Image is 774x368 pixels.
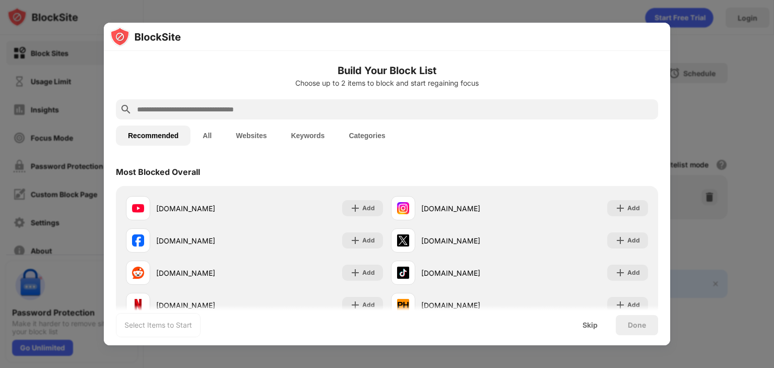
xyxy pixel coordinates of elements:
button: Recommended [116,126,190,146]
div: Choose up to 2 items to block and start regaining focus [116,79,658,87]
button: All [190,126,224,146]
div: [DOMAIN_NAME] [156,300,254,311]
button: Websites [224,126,279,146]
img: favicons [397,267,409,279]
div: Add [362,300,375,310]
img: favicons [397,299,409,311]
button: Categories [337,126,397,146]
button: Keywords [279,126,337,146]
div: Add [627,268,640,278]
img: search.svg [120,103,132,115]
div: Add [362,268,375,278]
img: logo-blocksite.svg [110,27,181,47]
div: Select Items to Start [124,320,192,330]
div: Add [627,203,640,213]
img: favicons [397,234,409,247]
div: Most Blocked Overall [116,167,200,177]
div: Done [628,321,646,329]
h6: Build Your Block List [116,63,658,78]
div: [DOMAIN_NAME] [421,235,520,246]
div: [DOMAIN_NAME] [421,268,520,278]
img: favicons [132,299,144,311]
div: [DOMAIN_NAME] [156,268,254,278]
img: favicons [397,202,409,214]
div: Add [627,235,640,246]
div: Add [362,203,375,213]
div: Add [362,235,375,246]
div: [DOMAIN_NAME] [156,203,254,214]
img: favicons [132,267,144,279]
div: Skip [583,321,598,329]
div: Add [627,300,640,310]
img: favicons [132,234,144,247]
img: favicons [132,202,144,214]
div: [DOMAIN_NAME] [421,203,520,214]
div: [DOMAIN_NAME] [156,235,254,246]
div: [DOMAIN_NAME] [421,300,520,311]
